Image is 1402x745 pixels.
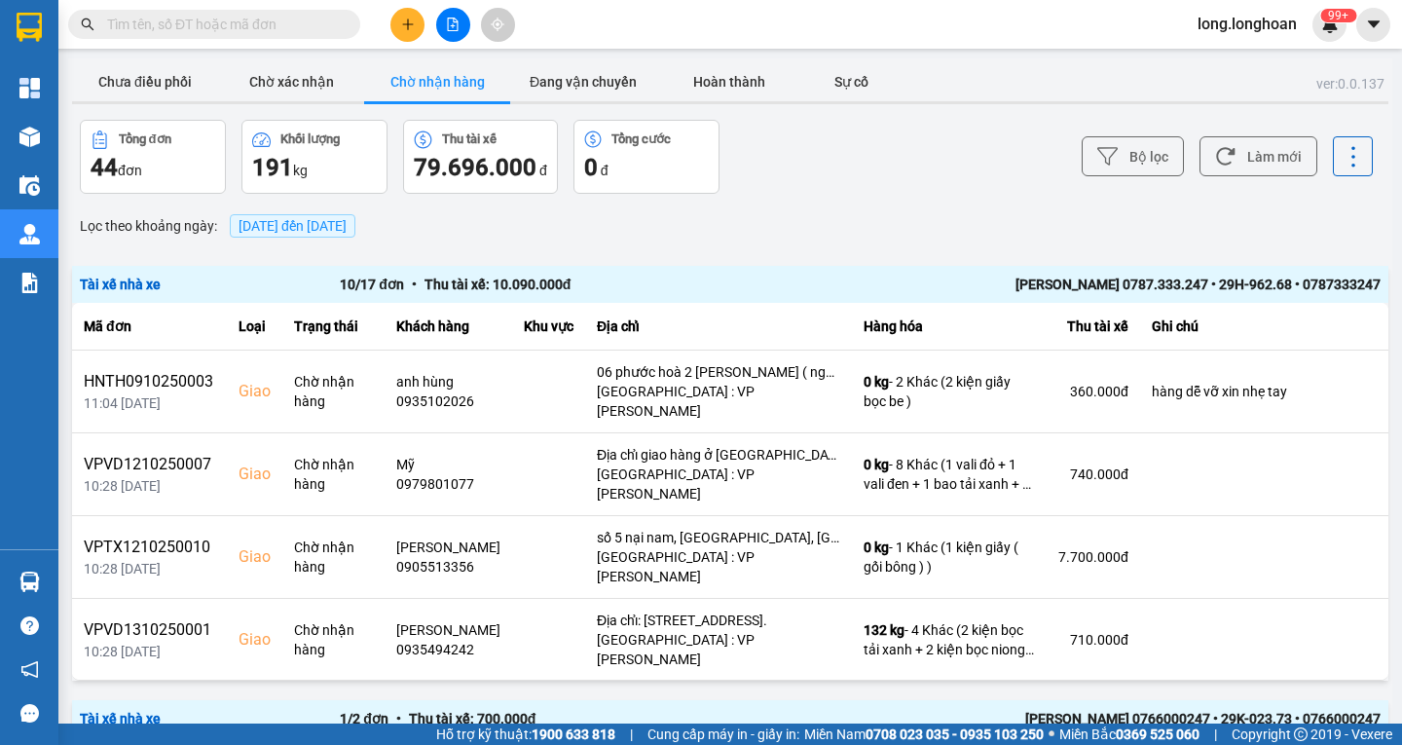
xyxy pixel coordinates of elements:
[396,557,500,577] div: 0905513356
[84,642,215,661] div: 10:28 [DATE]
[864,457,889,472] span: 0 kg
[84,618,215,642] div: VPVD1310250001
[512,303,585,351] th: Khu vực
[864,620,1035,659] div: - 4 Khác (2 kiện bọc tải xanh + 2 kiện bọc niong ( hàng sơn ) )
[436,8,470,42] button: file-add
[861,274,1381,295] div: [PERSON_NAME] 0787.333.247 • 29H-962.68 • 0787333247
[414,152,547,183] div: đ
[864,455,1035,494] div: - 8 Khác (1 vali đỏ + 1 vali đen + 1 bao tải xanh + 4 kiện giấy + 1 thùng xốp nhỏ)
[532,726,615,742] strong: 1900 633 818
[584,154,598,181] span: 0
[1058,465,1128,484] div: 740.000 đ
[239,628,271,652] div: Giao
[241,120,387,194] button: Khối lượng191kg
[436,724,615,745] span: Hỗ trợ kỹ thuật:
[481,8,515,42] button: aim
[1321,16,1339,33] img: icon-new-feature
[294,538,373,577] div: Chờ nhận hàng
[866,726,1044,742] strong: 0708 023 035 - 0935 103 250
[19,127,40,147] img: warehouse-icon
[864,540,889,555] span: 0 kg
[19,572,40,592] img: warehouse-icon
[72,62,218,101] button: Chưa điều phối
[80,120,226,194] button: Tổng đơn44đơn
[864,374,889,390] span: 0 kg
[230,214,355,238] span: [DATE] đến [DATE]
[20,616,39,635] span: question-circle
[294,455,373,494] div: Chờ nhận hàng
[20,704,39,723] span: message
[239,218,347,234] span: 14/10/2025 đến 14/10/2025
[19,273,40,293] img: solution-icon
[396,620,500,640] div: [PERSON_NAME]
[611,132,671,146] div: Tổng cước
[390,8,424,42] button: plus
[20,660,39,679] span: notification
[491,18,504,31] span: aim
[80,277,161,292] span: Tài xế nhà xe
[364,62,510,101] button: Chờ nhận hàng
[1356,8,1390,42] button: caret-down
[396,538,500,557] div: [PERSON_NAME]
[252,154,293,181] span: 191
[91,154,118,181] span: 44
[1182,12,1312,36] span: long.longhoan
[656,62,802,101] button: Hoàn thành
[239,463,271,486] div: Giao
[239,545,271,569] div: Giao
[107,14,337,35] input: Tìm tên, số ĐT hoặc mã đơn
[802,62,900,101] button: Sự cố
[1214,724,1217,745] span: |
[388,711,409,726] span: •
[446,18,460,31] span: file-add
[597,445,840,465] div: Địa chỉ giao hàng ở [GEOGRAPHIC_DATA]: [STREET_ADDRESS][PERSON_NAME]
[91,152,215,183] div: đơn
[403,120,558,194] button: Thu tài xế79.696.000 đ
[294,372,373,411] div: Chờ nhận hàng
[396,455,500,474] div: Mỹ
[585,303,852,351] th: Địa chỉ
[573,120,719,194] button: Tổng cước0 đ
[1049,730,1054,738] span: ⚪️
[280,132,340,146] div: Khối lượng
[282,303,385,351] th: Trạng thái
[864,372,1035,411] div: - 2 Khác (2 kiện giấy bọc be )
[84,453,215,476] div: VPVD1210250007
[239,380,271,403] div: Giao
[396,640,500,659] div: 0935494242
[1082,136,1184,176] button: Bộ lọc
[84,370,215,393] div: HNTH0910250003
[119,132,171,146] div: Tổng đơn
[597,630,840,669] div: [GEOGRAPHIC_DATA] : VP [PERSON_NAME]
[1140,303,1388,351] th: Ghi chú
[584,152,709,183] div: đ
[852,303,1047,351] th: Hàng hóa
[1058,547,1128,567] div: 7.700.000 đ
[1152,382,1377,401] div: hàng dễ vỡ xin nhẹ tay
[84,536,215,559] div: VPTX1210250010
[1058,315,1128,338] div: Thu tài xế
[218,62,364,101] button: Chờ xác nhận
[864,622,904,638] span: 132 kg
[1116,726,1199,742] strong: 0369 525 060
[864,538,1035,577] div: - 1 Khác (1 kiện giấy ( gối bông ) )
[804,724,1044,745] span: Miền Nam
[19,175,40,196] img: warehouse-icon
[510,62,656,101] button: Đang vận chuyển
[597,382,840,421] div: [GEOGRAPHIC_DATA] : VP [PERSON_NAME]
[80,711,161,726] span: Tài xế nhà xe
[1199,136,1317,176] button: Làm mới
[385,303,512,351] th: Khách hàng
[227,303,282,351] th: Loại
[294,620,373,659] div: Chờ nhận hàng
[414,154,536,181] span: 79.696.000
[647,724,799,745] span: Cung cấp máy in - giấy in:
[17,13,42,42] img: logo-vxr
[597,528,840,547] div: số 5 nại nam, [GEOGRAPHIC_DATA], [GEOGRAPHIC_DATA], [GEOGRAPHIC_DATA]
[84,393,215,413] div: 11:04 [DATE]
[19,224,40,244] img: warehouse-icon
[597,611,840,630] div: Địa chỉ: [STREET_ADDRESS].
[597,465,840,503] div: [GEOGRAPHIC_DATA] : VP [PERSON_NAME]
[1059,724,1199,745] span: Miền Bắc
[404,277,424,292] span: •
